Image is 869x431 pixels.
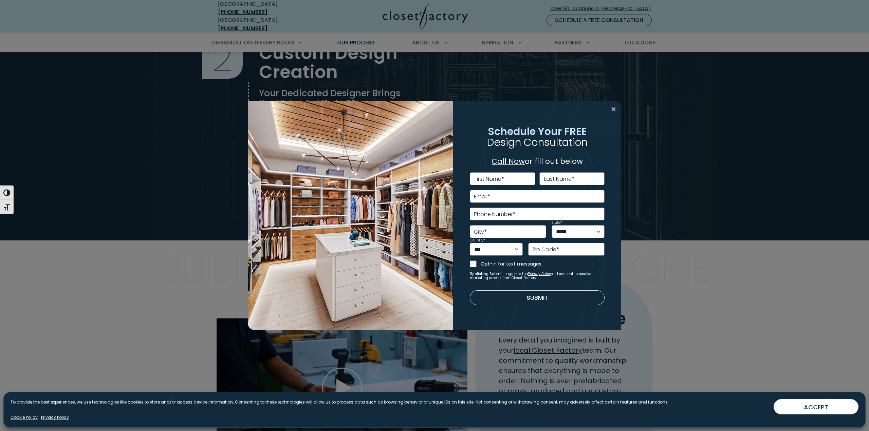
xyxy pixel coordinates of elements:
[470,156,605,167] p: or fill out below
[11,399,669,405] p: To provide the best experiences, we use technologies like cookies to store and/or access device i...
[41,414,69,420] a: Privacy Policy
[481,260,605,267] label: Opt-in for text messages
[552,221,562,224] label: State
[248,101,453,330] img: Walk in closet with island
[528,271,551,276] a: Privacy Policy
[532,247,559,252] label: Zip Code
[774,399,858,414] button: ACCEPT
[492,156,525,166] a: Call Now
[11,414,38,420] a: Cookie Policy
[488,124,587,139] span: Schedule Your FREE
[470,290,605,305] button: Submit
[470,272,605,280] small: By clicking Submit, I agree to the and consent to receive marketing emails from Closet Factory.
[487,135,588,150] span: Design Consultation
[470,239,485,242] label: Country
[609,104,618,115] button: Close modal
[474,212,516,217] label: Phone Number
[474,194,490,199] label: Email
[474,229,487,235] label: City
[475,176,504,182] label: First Name
[544,176,574,182] label: Last Name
